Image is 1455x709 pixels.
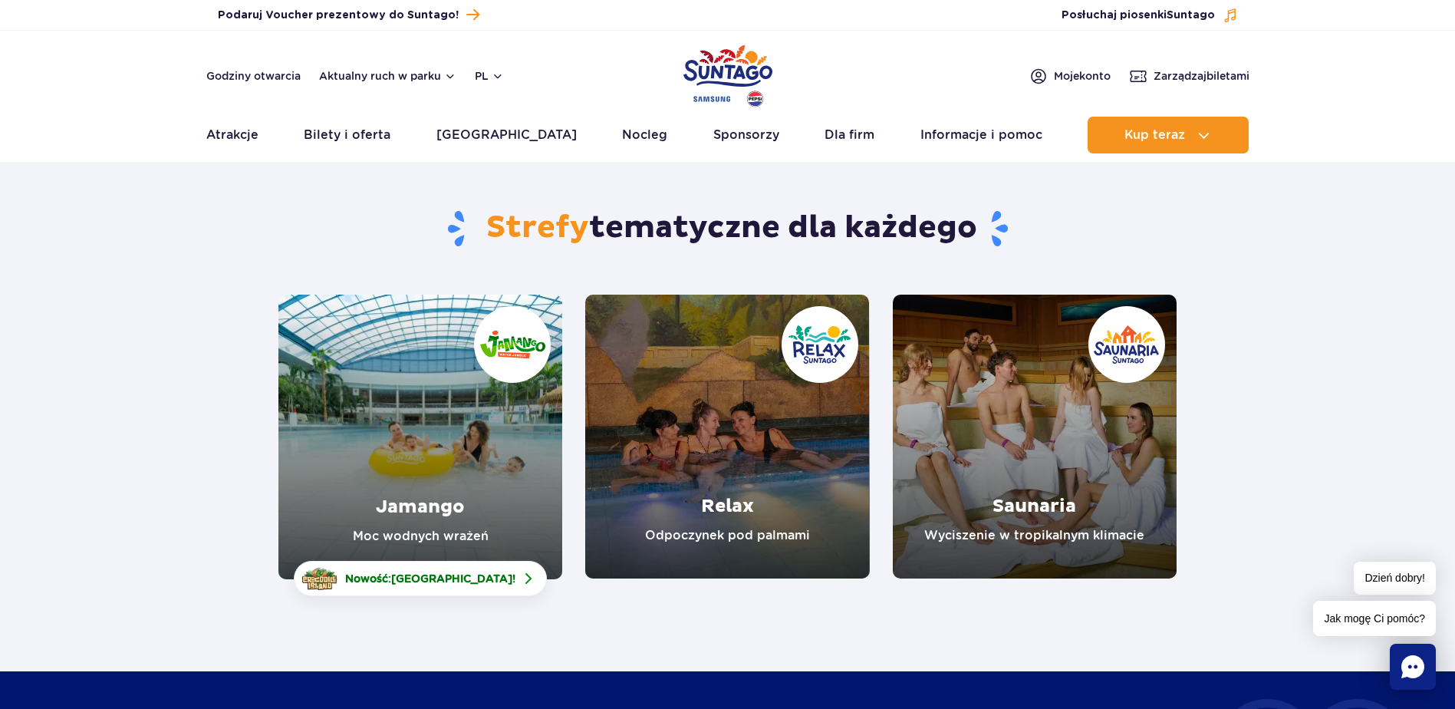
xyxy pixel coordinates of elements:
a: Mojekonto [1029,67,1111,85]
button: Posłuchaj piosenkiSuntago [1062,8,1238,23]
button: pl [475,68,504,84]
span: Podaruj Voucher prezentowy do Suntago! [218,8,459,23]
span: [GEOGRAPHIC_DATA] [391,572,512,585]
button: Aktualny ruch w parku [319,70,456,82]
span: Moje konto [1054,68,1111,84]
a: Zarządzajbiletami [1129,67,1249,85]
div: Chat [1390,644,1436,690]
a: Sponsorzy [713,117,779,153]
a: Podaruj Voucher prezentowy do Suntago! [218,5,479,25]
a: Saunaria [893,295,1177,579]
a: Nowość:[GEOGRAPHIC_DATA]! [294,561,547,596]
a: Bilety i oferta [304,117,390,153]
h1: tematyczne dla każdego [278,209,1177,249]
span: Dzień dobry! [1354,562,1436,595]
a: Jamango [278,295,562,579]
a: Relax [585,295,869,579]
a: [GEOGRAPHIC_DATA] [436,117,577,153]
a: Godziny otwarcia [206,68,301,84]
span: Suntago [1167,10,1215,21]
span: Nowość: ! [345,571,515,586]
a: Nocleg [622,117,667,153]
a: Atrakcje [206,117,258,153]
span: Strefy [486,209,589,247]
button: Kup teraz [1088,117,1249,153]
span: Posłuchaj piosenki [1062,8,1215,23]
a: Dla firm [825,117,874,153]
span: Zarządzaj biletami [1154,68,1249,84]
span: Jak mogę Ci pomóc? [1313,601,1436,636]
a: Informacje i pomoc [920,117,1042,153]
span: Kup teraz [1124,128,1185,142]
a: Park of Poland [683,38,772,109]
